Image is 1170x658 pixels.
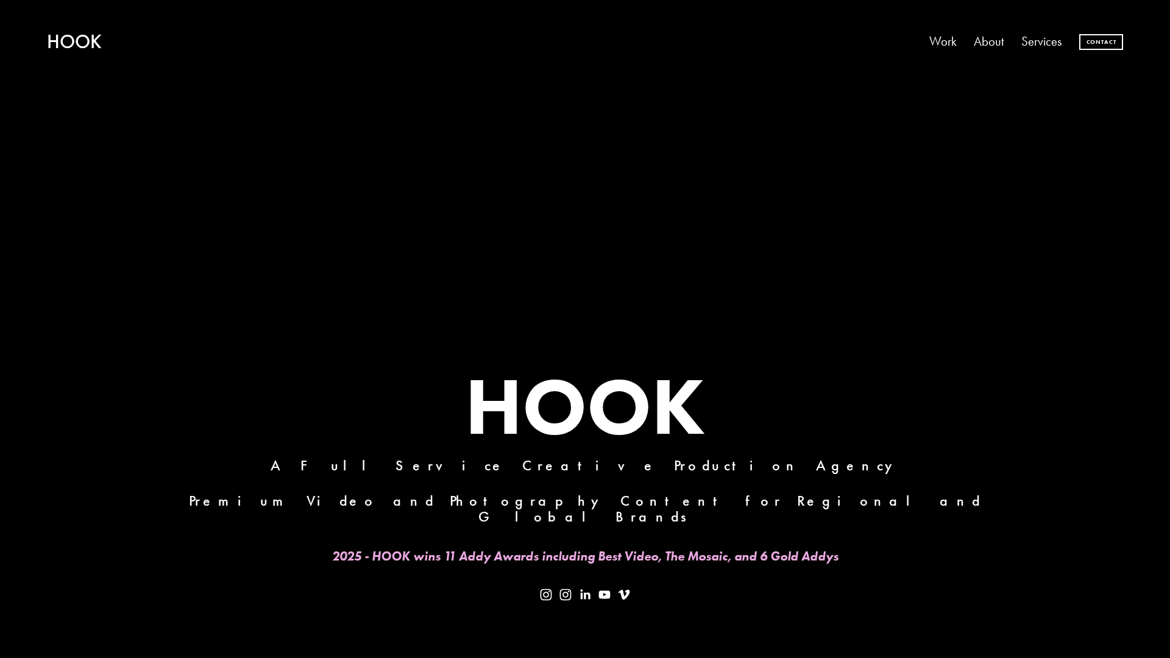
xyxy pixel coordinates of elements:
[1079,34,1123,51] a: Contact
[47,30,102,54] a: HOOK
[332,548,838,564] em: 2025 - HOOK wins 11 Addy Awards including Best Video, The Mosaic, and 6 Gold Addys
[598,589,611,601] a: YouTube
[618,589,630,601] a: Vimeo
[158,493,1012,525] h4: Premium Video and Photography Content for Regional and Global Brands
[559,589,572,601] a: Instagram
[158,458,1012,474] h4: A Full Service Creative Production Agency
[540,589,552,601] a: Instagram
[1021,29,1062,55] a: Services
[974,29,1004,55] a: About
[579,589,591,601] a: LinkedIn
[465,357,705,455] strong: HOOK
[929,29,957,55] a: Work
